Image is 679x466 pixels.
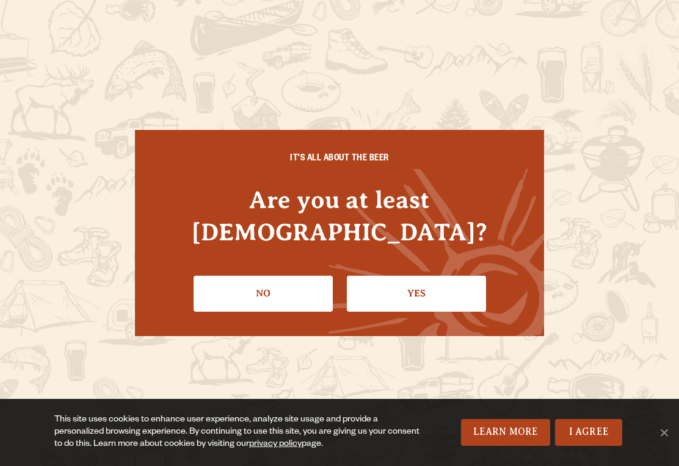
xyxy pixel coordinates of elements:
span: No [658,426,670,439]
a: Learn More [461,419,551,446]
div: This site uses cookies to enhance user experience, analyze site usage and provide a personalized ... [54,414,425,451]
a: No [194,276,333,311]
a: privacy policy [249,440,302,450]
a: Confirm I'm 21 or older [347,276,486,311]
h4: Are you at least [DEMOGRAPHIC_DATA]? [159,184,520,248]
a: I Agree [555,419,622,446]
h6: IT'S ALL ABOUT THE BEER [159,154,520,165]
